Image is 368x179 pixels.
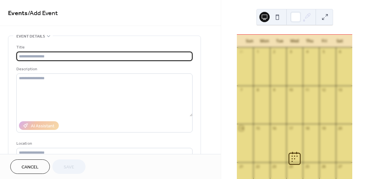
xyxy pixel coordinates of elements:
[239,164,244,169] div: 21
[257,35,272,47] div: Mon
[332,35,347,47] div: Sat
[305,164,310,169] div: 25
[305,49,310,54] div: 4
[338,164,343,169] div: 27
[239,126,244,131] div: 14
[10,159,50,174] button: Cancel
[16,33,45,40] span: Event details
[321,88,326,92] div: 12
[16,44,191,51] div: Title
[255,49,260,54] div: 1
[338,88,343,92] div: 13
[242,35,257,47] div: Sun
[255,164,260,169] div: 22
[287,35,302,47] div: Wed
[321,126,326,131] div: 19
[317,35,332,47] div: Fri
[305,88,310,92] div: 11
[272,35,287,47] div: Tue
[22,164,39,171] span: Cancel
[239,88,244,92] div: 7
[272,164,277,169] div: 23
[305,126,310,131] div: 18
[321,49,326,54] div: 5
[302,35,317,47] div: Thu
[255,88,260,92] div: 8
[338,49,343,54] div: 6
[288,126,293,131] div: 17
[239,49,244,54] div: 31
[16,140,191,147] div: Location
[8,7,28,20] a: Events
[288,49,293,54] div: 3
[272,49,277,54] div: 2
[272,126,277,131] div: 16
[255,126,260,131] div: 15
[272,88,277,92] div: 9
[288,88,293,92] div: 10
[16,66,191,72] div: Description
[288,164,293,169] div: 24
[338,126,343,131] div: 20
[28,7,58,20] span: / Add Event
[321,164,326,169] div: 26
